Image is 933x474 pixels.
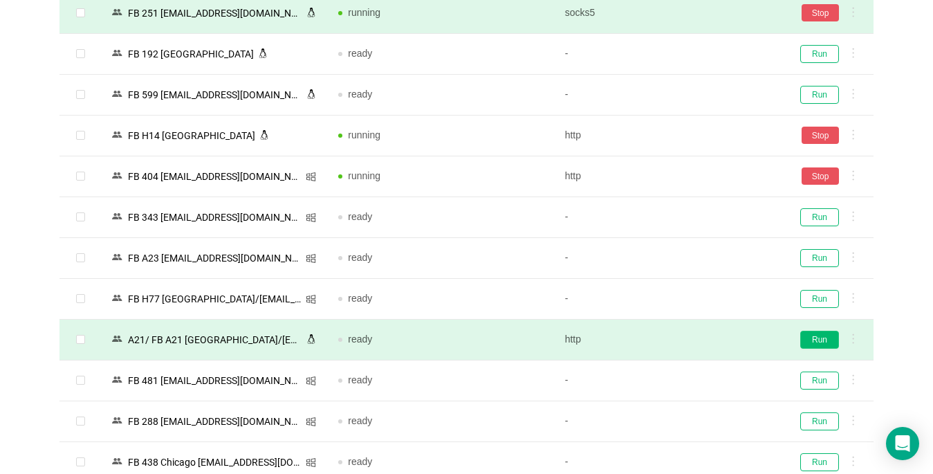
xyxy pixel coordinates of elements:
button: Stop [802,127,839,144]
i: icon: windows [306,376,316,386]
button: Run [800,290,839,308]
div: FB Н77 [GEOGRAPHIC_DATA]/[EMAIL_ADDRESS][DOMAIN_NAME] [124,290,306,308]
td: http [554,320,780,361]
i: icon: windows [306,417,316,427]
i: icon: windows [306,172,316,182]
td: - [554,34,780,75]
td: - [554,75,780,116]
td: - [554,361,780,401]
span: ready [348,456,372,467]
span: ready [348,252,372,263]
span: ready [348,89,372,100]
div: FB 404 [EMAIL_ADDRESS][DOMAIN_NAME] [124,167,306,185]
span: running [348,129,380,140]
div: FB H14 [GEOGRAPHIC_DATA] [124,127,259,145]
div: FB 251 [EMAIL_ADDRESS][DOMAIN_NAME] [124,4,306,22]
td: http [554,116,780,156]
span: ready [348,48,372,59]
i: icon: windows [306,253,316,264]
span: ready [348,293,372,304]
div: FB 438 Chicago [EMAIL_ADDRESS][DOMAIN_NAME] [124,453,306,471]
div: FB 599 [EMAIL_ADDRESS][DOMAIN_NAME] [124,86,306,104]
div: Open Intercom Messenger [886,427,919,460]
td: http [554,156,780,197]
i: icon: windows [306,212,316,223]
div: А21/ FB A21 [GEOGRAPHIC_DATA]/[EMAIL_ADDRESS][DOMAIN_NAME] [124,331,306,349]
div: FB 481 [EMAIL_ADDRESS][DOMAIN_NAME] [124,372,306,390]
td: - [554,401,780,442]
span: running [348,170,380,181]
i: icon: windows [306,457,316,468]
td: - [554,197,780,238]
td: - [554,238,780,279]
span: ready [348,374,372,385]
button: Stop [802,167,839,185]
button: Run [800,372,839,390]
div: FB A23 [EMAIL_ADDRESS][DOMAIN_NAME] [124,249,306,267]
button: Run [800,208,839,226]
span: ready [348,211,372,222]
span: ready [348,334,372,345]
button: Run [800,412,839,430]
div: FB 343 [EMAIL_ADDRESS][DOMAIN_NAME] [124,208,306,226]
td: - [554,279,780,320]
i: icon: windows [306,294,316,304]
span: running [348,7,380,18]
div: FB 192 [GEOGRAPHIC_DATA] [124,45,258,63]
button: Run [800,331,839,349]
button: Stop [802,4,839,21]
button: Run [800,45,839,63]
span: ready [348,415,372,426]
div: FB 288 [EMAIL_ADDRESS][DOMAIN_NAME] [124,412,306,430]
button: Run [800,453,839,471]
button: Run [800,249,839,267]
button: Run [800,86,839,104]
